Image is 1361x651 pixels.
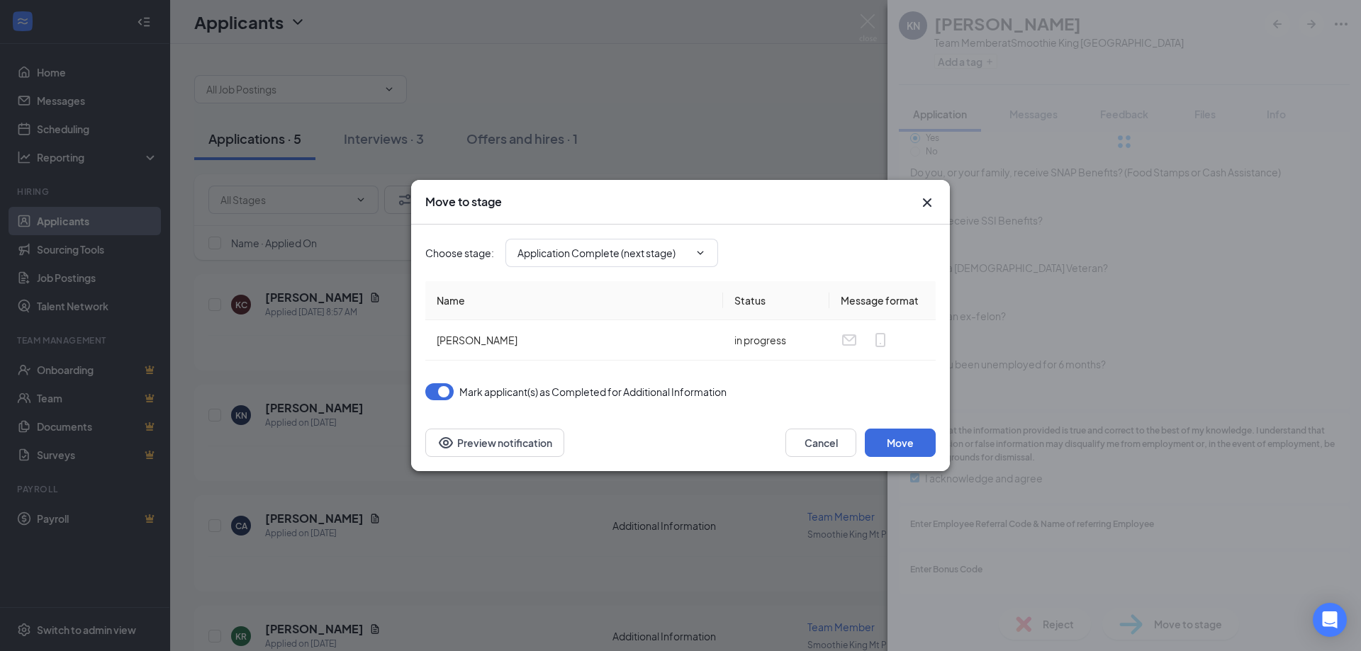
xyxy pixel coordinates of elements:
[437,334,517,346] span: [PERSON_NAME]
[425,245,494,261] span: Choose stage :
[872,332,889,349] svg: MobileSms
[425,194,502,210] h3: Move to stage
[459,383,727,400] span: Mark applicant(s) as Completed for Additional Information
[425,281,723,320] th: Name
[829,281,936,320] th: Message format
[723,281,829,320] th: Status
[425,429,564,457] button: Preview notificationEye
[723,320,829,361] td: in progress
[785,429,856,457] button: Cancel
[1313,603,1347,637] div: Open Intercom Messenger
[919,194,936,211] button: Close
[841,332,858,349] svg: Email
[695,247,706,259] svg: ChevronDown
[865,429,936,457] button: Move
[919,194,936,211] svg: Cross
[437,434,454,451] svg: Eye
